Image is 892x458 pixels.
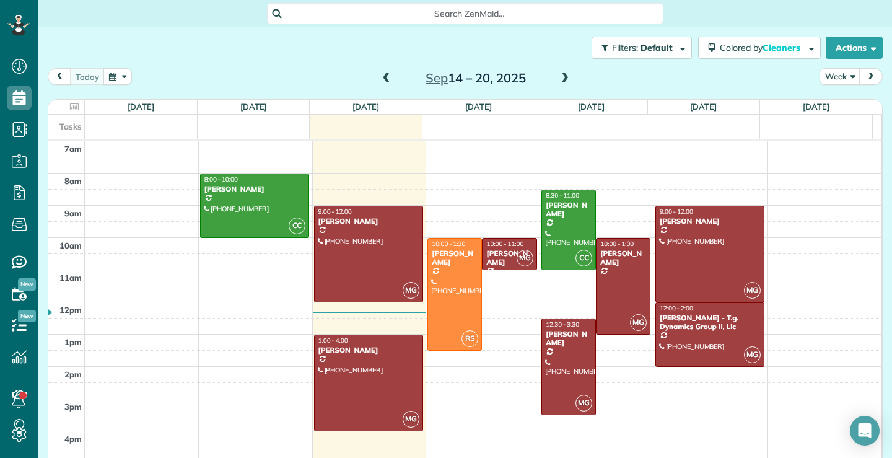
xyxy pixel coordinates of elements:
[64,369,82,379] span: 2pm
[352,102,379,112] a: [DATE]
[289,218,305,234] span: CC
[859,68,883,85] button: next
[698,37,821,59] button: Colored byCleaners
[575,395,592,412] span: MG
[204,185,305,193] div: [PERSON_NAME]
[64,434,82,444] span: 4pm
[59,305,82,315] span: 12pm
[585,37,692,59] a: Filters: Default
[660,304,693,312] span: 12:00 - 2:00
[720,42,805,53] span: Colored by
[612,42,638,53] span: Filters:
[64,337,82,347] span: 1pm
[128,102,154,112] a: [DATE]
[545,330,592,348] div: [PERSON_NAME]
[486,240,523,248] span: 10:00 - 11:00
[690,102,717,112] a: [DATE]
[744,282,761,299] span: MG
[545,201,592,219] div: [PERSON_NAME]
[659,217,761,226] div: [PERSON_NAME]
[318,217,419,226] div: [PERSON_NAME]
[431,249,478,267] div: [PERSON_NAME]
[641,42,673,53] span: Default
[578,102,605,112] a: [DATE]
[600,240,634,248] span: 10:00 - 1:00
[461,330,478,347] span: RS
[600,249,647,267] div: [PERSON_NAME]
[517,250,533,266] span: MG
[59,121,82,131] span: Tasks
[70,68,105,85] button: today
[820,68,860,85] button: Week
[59,273,82,283] span: 11am
[398,71,553,85] h2: 14 – 20, 2025
[465,102,492,112] a: [DATE]
[403,411,419,428] span: MG
[18,278,36,291] span: New
[204,175,238,183] span: 8:00 - 10:00
[850,416,880,446] div: Open Intercom Messenger
[432,240,465,248] span: 10:00 - 1:30
[64,144,82,154] span: 7am
[592,37,692,59] button: Filters: Default
[575,250,592,266] span: CC
[630,314,647,331] span: MG
[763,42,802,53] span: Cleaners
[318,208,352,216] span: 9:00 - 12:00
[744,346,761,363] span: MG
[803,102,829,112] a: [DATE]
[546,192,579,200] span: 8:30 - 11:00
[659,314,761,332] div: [PERSON_NAME] - T.g. Dynamics Group Ii, Llc
[426,70,448,86] span: Sep
[403,282,419,299] span: MG
[240,102,267,112] a: [DATE]
[64,208,82,218] span: 9am
[318,346,419,355] div: [PERSON_NAME]
[48,68,71,85] button: prev
[318,337,348,345] span: 1:00 - 4:00
[64,402,82,412] span: 3pm
[546,320,579,328] span: 12:30 - 3:30
[486,249,533,267] div: [PERSON_NAME]
[18,310,36,322] span: New
[826,37,883,59] button: Actions
[59,240,82,250] span: 10am
[660,208,693,216] span: 9:00 - 12:00
[64,176,82,186] span: 8am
